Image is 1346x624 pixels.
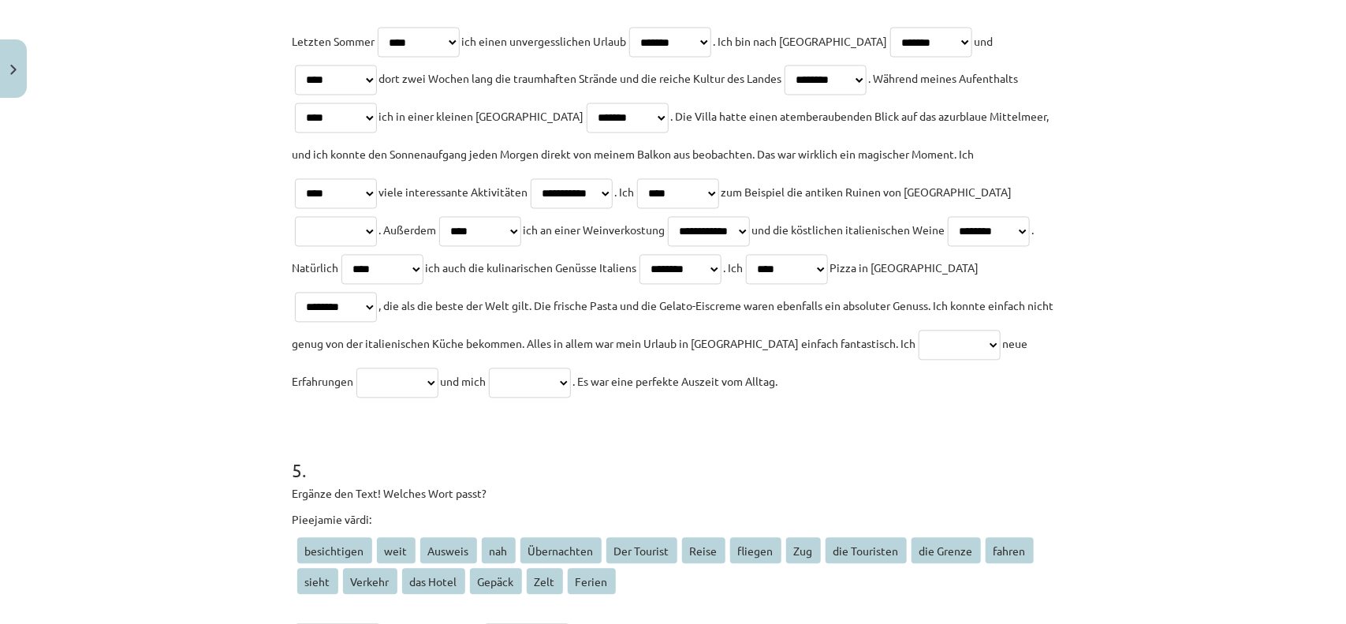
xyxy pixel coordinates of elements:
[752,223,945,237] span: und die köstlichen italienischen Weine
[869,72,1019,86] span: . Während meines Aufenthalts
[714,34,888,48] span: . Ich bin nach [GEOGRAPHIC_DATA]
[379,185,528,200] span: viele interessante Aktivitäten
[573,375,778,389] span: . Es war eine perfekte Auszeit vom Alltag.
[293,299,1054,351] span: , die als die beste der Welt gilt. Die frische Pasta und die Gelato-Eiscreme waren ebenfalls ein ...
[520,538,602,564] span: Übernachten
[975,34,994,48] span: und
[524,223,666,237] span: ich an einer Weinverkostung
[379,110,584,124] span: ich in einer kleinen [GEOGRAPHIC_DATA]
[297,538,372,564] span: besichtigen
[377,538,416,564] span: weit
[420,538,477,564] span: Ausweis
[470,569,522,595] span: Gepäck
[293,512,1054,529] p: Pieejamie vārdi:
[986,538,1034,564] span: fahren
[527,569,563,595] span: Zelt
[426,261,637,275] span: ich auch die kulinarischen Genüsse Italiens
[568,569,616,595] span: Ferien
[606,538,677,564] span: Der Tourist
[830,261,979,275] span: Pizza in [GEOGRAPHIC_DATA]
[724,261,744,275] span: . Ich
[786,538,821,564] span: Zug
[721,185,1012,200] span: zum Beispiel die antiken Ruinen von [GEOGRAPHIC_DATA]
[293,34,375,48] span: Letzten Sommer
[615,185,635,200] span: . Ich
[293,432,1054,481] h1: 5 .
[402,569,465,595] span: das Hotel
[297,569,338,595] span: sieht
[912,538,981,564] span: die Grenze
[682,538,725,564] span: Reise
[482,538,516,564] span: nah
[462,34,627,48] span: ich einen unvergesslichen Urlaub
[730,538,781,564] span: fliegen
[293,486,1054,503] p: Ergänze den Text! Welches Wort passt?
[379,223,437,237] span: . Außerdem
[826,538,907,564] span: die Touristen
[441,375,487,389] span: und mich
[343,569,397,595] span: Verkehr
[293,110,1050,162] span: . Die Villa hatte einen atemberaubenden Blick auf das azurblaue Mittelmeer, und ich konnte den So...
[10,65,17,75] img: icon-close-lesson-0947bae3869378f0d4975bcd49f059093ad1ed9edebbc8119c70593378902aed.svg
[379,72,782,86] span: dort zwei Wochen lang die traumhaften Strände und die reiche Kultur des Landes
